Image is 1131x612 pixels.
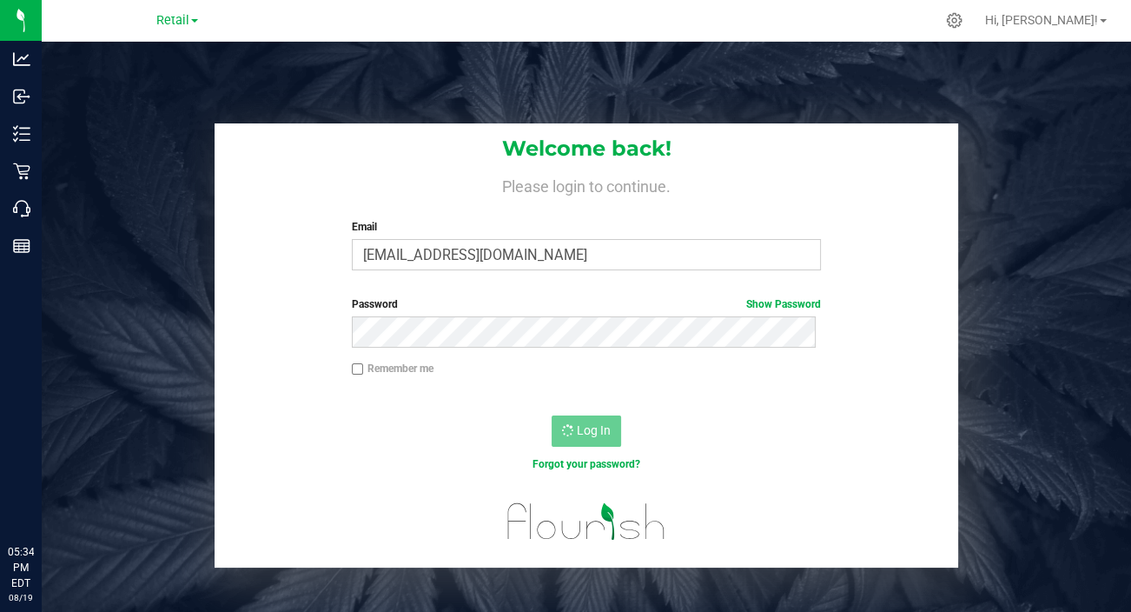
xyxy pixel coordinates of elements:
[943,12,965,29] div: Manage settings
[352,363,364,376] input: Remember me
[577,423,611,437] span: Log In
[746,298,821,310] a: Show Password
[552,416,621,447] button: Log In
[532,458,640,470] a: Forgot your password?
[352,361,433,376] label: Remember me
[13,50,30,68] inline-svg: Analytics
[13,125,30,143] inline-svg: Inventory
[985,13,1098,27] span: Hi, [PERSON_NAME]!
[13,200,30,217] inline-svg: Call Center
[8,591,34,604] p: 08/19
[352,298,398,310] span: Password
[493,490,679,553] img: flourish_logo.svg
[215,174,958,195] h4: Please login to continue.
[352,219,822,235] label: Email
[156,13,189,28] span: Retail
[13,237,30,255] inline-svg: Reports
[13,163,30,180] inline-svg: Retail
[8,544,34,591] p: 05:34 PM EDT
[13,88,30,105] inline-svg: Inbound
[215,137,958,160] h1: Welcome back!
